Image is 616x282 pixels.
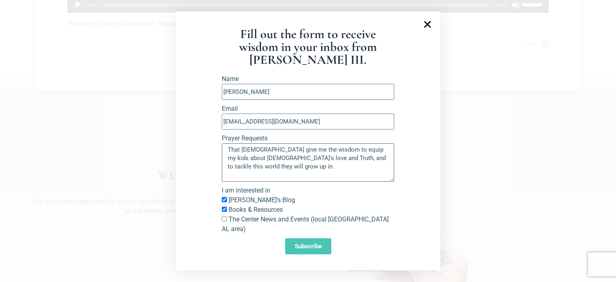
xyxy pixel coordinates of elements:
[222,74,239,84] label: Name
[229,196,295,204] label: [PERSON_NAME]’s Blog
[222,104,238,114] label: Email
[222,28,394,66] h1: Fill out the form to receive wisdom in your inbox from [PERSON_NAME] III.
[229,206,283,213] label: Books & Resources
[423,20,432,29] a: Close
[222,114,394,130] input: Email
[222,84,394,100] input: Name
[222,186,270,195] label: I am interested in
[222,134,267,143] label: Prayer Requests
[285,238,331,254] button: Subscribe
[222,215,389,233] label: The Center News and Events (local [GEOGRAPHIC_DATA] AL area)
[295,243,322,250] span: Subscribe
